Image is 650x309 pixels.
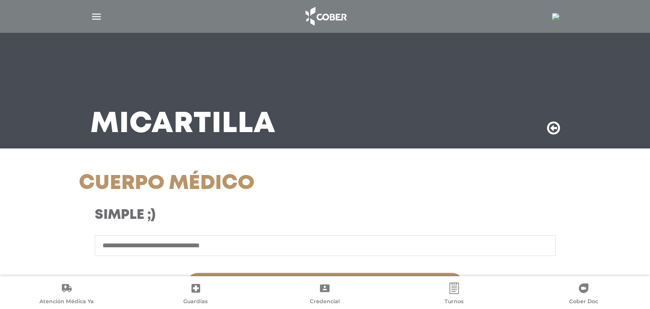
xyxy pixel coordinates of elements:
h3: Simple ;) [95,207,387,224]
h3: Mi Cartilla [90,112,276,137]
a: Credencial [260,282,390,307]
a: Guardias [131,282,261,307]
a: Turnos [390,282,519,307]
span: Atención Médica Ya [39,298,94,307]
img: Cober_menu-lines-white.svg [90,11,102,23]
a: Atención Médica Ya [2,282,131,307]
span: Credencial [310,298,340,307]
img: 24613 [552,13,560,21]
a: Cober Doc [519,282,648,307]
img: logo_cober_home-white.png [300,5,351,28]
span: Guardias [183,298,208,307]
span: Turnos [445,298,464,307]
h1: Cuerpo Médico [79,172,403,196]
span: Cober Doc [569,298,598,307]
